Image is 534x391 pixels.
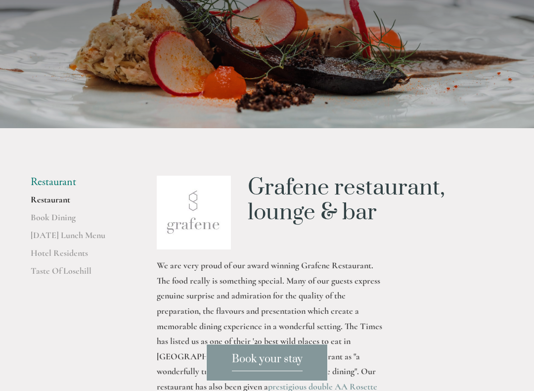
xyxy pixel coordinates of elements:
[31,247,125,265] a: Hotel Residents
[31,230,125,247] a: [DATE] Lunch Menu
[31,212,125,230] a: Book Dining
[31,265,125,283] a: Taste Of Losehill
[248,176,503,226] h1: Grafene restaurant, lounge & bar
[31,176,125,189] li: Restaurant
[206,344,328,381] a: Book your stay
[232,352,303,371] span: Book your stay
[31,194,125,212] a: Restaurant
[157,176,231,250] img: grafene.jpg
